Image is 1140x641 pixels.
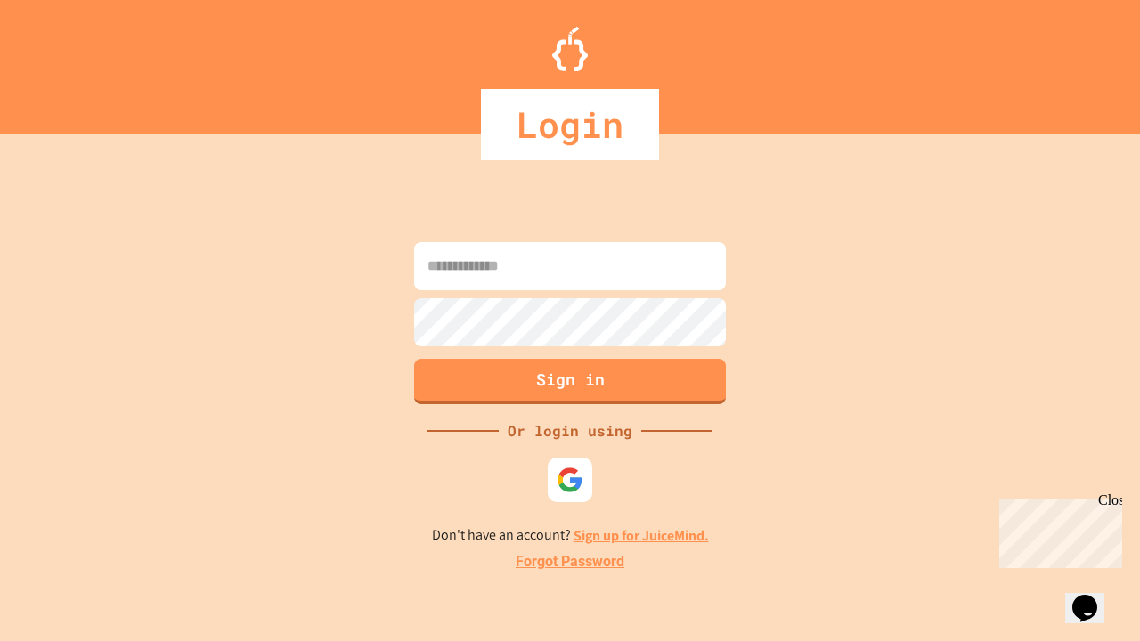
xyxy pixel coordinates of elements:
img: google-icon.svg [557,467,583,493]
a: Sign up for JuiceMind. [574,526,709,545]
div: Chat with us now!Close [7,7,123,113]
div: Login [481,89,659,160]
button: Sign in [414,359,726,404]
iframe: chat widget [1065,570,1122,623]
div: Or login using [499,420,641,442]
p: Don't have an account? [432,524,709,547]
iframe: chat widget [992,492,1122,568]
img: Logo.svg [552,27,588,71]
a: Forgot Password [516,551,624,572]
